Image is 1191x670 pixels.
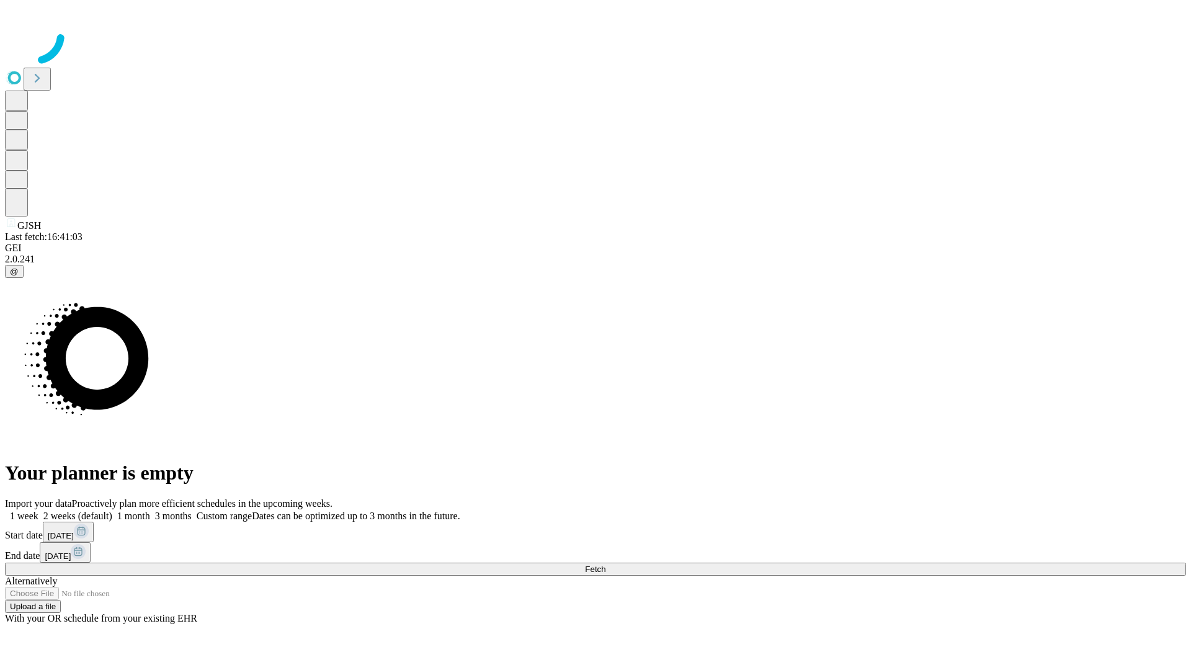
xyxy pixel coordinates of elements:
[5,462,1186,485] h1: Your planner is empty
[5,542,1186,563] div: End date
[252,511,460,521] span: Dates can be optimized up to 3 months in the future.
[5,576,57,586] span: Alternatively
[45,552,71,561] span: [DATE]
[197,511,252,521] span: Custom range
[5,243,1186,254] div: GEI
[5,265,24,278] button: @
[40,542,91,563] button: [DATE]
[5,231,83,242] span: Last fetch: 16:41:03
[5,498,72,509] span: Import your data
[585,565,605,574] span: Fetch
[155,511,192,521] span: 3 months
[5,600,61,613] button: Upload a file
[43,522,94,542] button: [DATE]
[5,613,197,623] span: With your OR schedule from your existing EHR
[117,511,150,521] span: 1 month
[48,531,74,540] span: [DATE]
[5,563,1186,576] button: Fetch
[43,511,112,521] span: 2 weeks (default)
[5,522,1186,542] div: Start date
[10,267,19,276] span: @
[72,498,332,509] span: Proactively plan more efficient schedules in the upcoming weeks.
[17,220,41,231] span: GJSH
[10,511,38,521] span: 1 week
[5,254,1186,265] div: 2.0.241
